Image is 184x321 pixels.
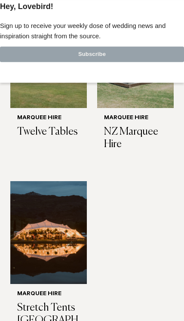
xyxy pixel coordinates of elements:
span: Hey, Lovebird! [9,100,68,110]
h6: Marquee Hire [17,115,80,122]
h6: Marquee Hire [104,115,167,122]
span: Sign up to receive your weekly dose of wedding news and inspiration straight from the source. [9,117,173,134]
h3: Twelve Tables [17,126,80,138]
h3: NZ Marquee Hire [104,126,167,151]
label: Email Address [9,144,175,154]
img: Auckland Weddings Marquee Hire | Stretch Tents Auckland [10,181,87,284]
h6: Marquee Hire [17,291,80,298]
